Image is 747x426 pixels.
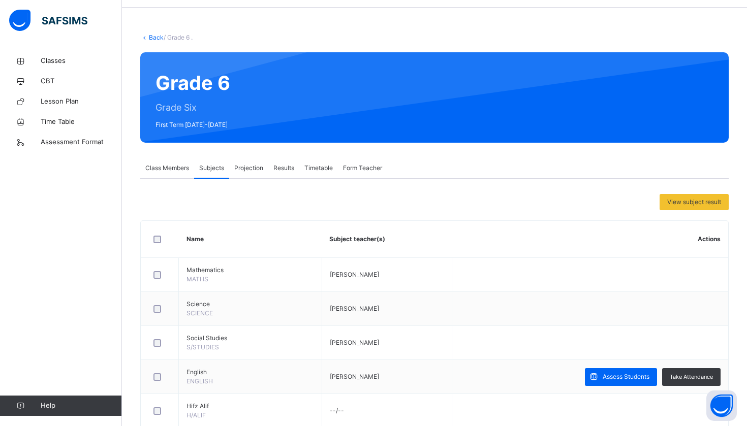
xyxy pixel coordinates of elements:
[343,163,382,173] span: Form Teacher
[330,373,379,380] span: [PERSON_NAME]
[186,334,314,343] span: Social Studies
[41,76,122,86] span: CBT
[149,34,164,41] a: Back
[322,221,452,258] th: Subject teacher(s)
[186,300,314,309] span: Science
[186,309,213,317] span: SCIENCE
[330,305,379,312] span: [PERSON_NAME]
[273,163,294,173] span: Results
[670,373,713,381] span: Take Attendance
[706,390,737,421] button: Open asap
[603,372,649,381] span: Assess Students
[330,339,379,346] span: [PERSON_NAME]
[41,137,122,147] span: Assessment Format
[330,271,379,278] span: [PERSON_NAME]
[41,117,122,127] span: Time Table
[304,163,333,173] span: Timetable
[179,221,322,258] th: Name
[186,377,213,385] span: ENGLISH
[41,401,121,411] span: Help
[186,402,314,411] span: Hifz Alif
[186,275,208,283] span: MATHS
[186,368,314,377] span: English
[41,96,122,107] span: Lesson Plan
[145,163,189,173] span: Class Members
[186,343,219,351] span: S/STUDIES
[9,10,87,31] img: safsims
[667,198,721,207] span: View subject result
[186,411,206,419] span: H/ALIF
[234,163,263,173] span: Projection
[186,266,314,275] span: Mathematics
[41,56,122,66] span: Classes
[164,34,193,41] span: / Grade 6 .
[452,221,728,258] th: Actions
[199,163,224,173] span: Subjects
